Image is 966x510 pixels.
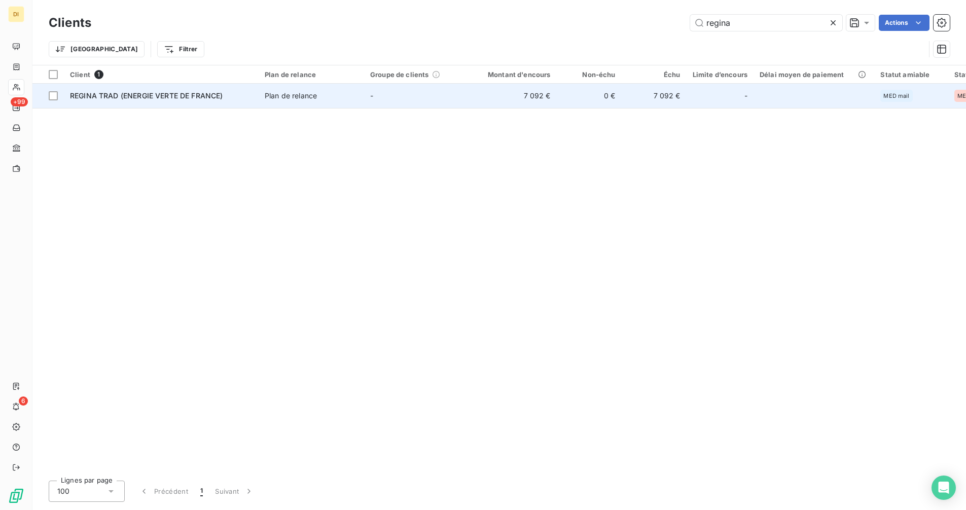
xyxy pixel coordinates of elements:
[883,93,909,99] span: MED mail
[19,396,28,406] span: 6
[690,15,842,31] input: Rechercher
[622,84,687,108] td: 7 092 €
[94,70,103,79] span: 1
[370,91,373,100] span: -
[563,70,616,79] div: Non-échu
[194,481,209,502] button: 1
[470,84,557,108] td: 7 092 €
[879,15,929,31] button: Actions
[49,41,145,57] button: [GEOGRAPHIC_DATA]
[157,41,204,57] button: Filtrer
[760,70,868,79] div: Délai moyen de paiement
[932,476,956,500] div: Open Intercom Messenger
[57,486,69,496] span: 100
[70,91,223,100] span: REGINA TRAD (ENERGIE VERTE DE FRANCE)
[8,6,24,22] div: DI
[370,70,429,79] span: Groupe de clients
[209,481,260,502] button: Suivant
[265,70,358,79] div: Plan de relance
[8,488,24,504] img: Logo LeanPay
[476,70,551,79] div: Montant d'encours
[200,486,203,496] span: 1
[693,70,747,79] div: Limite d’encours
[11,97,28,106] span: +99
[628,70,681,79] div: Échu
[70,70,90,79] span: Client
[744,91,747,101] span: -
[557,84,622,108] td: 0 €
[133,481,194,502] button: Précédent
[265,91,317,101] div: Plan de relance
[49,14,91,32] h3: Clients
[880,70,942,79] div: Statut amiable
